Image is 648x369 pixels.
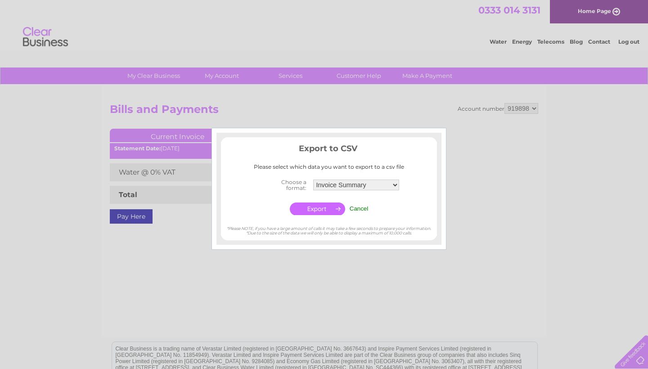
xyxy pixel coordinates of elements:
[537,38,564,45] a: Telecoms
[570,38,583,45] a: Blog
[512,38,532,45] a: Energy
[22,23,68,51] img: logo.png
[588,38,610,45] a: Contact
[257,176,311,194] th: Choose a format:
[478,4,540,16] a: 0333 014 3131
[618,38,639,45] a: Log out
[221,142,437,158] h3: Export to CSV
[490,38,507,45] a: Water
[350,205,369,212] input: Cancel
[221,164,437,170] div: Please select which data you want to export to a csv file
[221,217,437,236] div: *Please NOTE, if you have a large amount of calls it may take a few seconds to prepare your infor...
[112,5,537,44] div: Clear Business is a trading name of Verastar Limited (registered in [GEOGRAPHIC_DATA] No. 3667643...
